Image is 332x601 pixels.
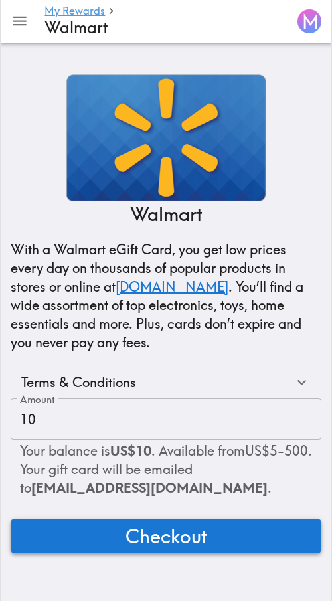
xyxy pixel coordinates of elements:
[21,373,293,392] div: Terms & Conditions
[292,4,327,39] button: M
[11,519,321,553] button: Checkout
[31,479,268,496] span: [EMAIL_ADDRESS][DOMAIN_NAME]
[130,201,202,227] p: Walmart
[125,523,207,549] span: Checkout
[20,392,55,407] label: Amount
[11,365,321,400] div: Terms & Conditions
[110,442,151,459] b: US$10
[11,240,321,352] p: With a Walmart eGift Card, you get low prices every day on thousands of popular products in store...
[116,278,228,295] a: [DOMAIN_NAME]
[44,18,282,37] h4: Walmart
[66,74,266,201] img: Walmart
[44,5,105,18] a: My Rewards
[302,10,319,33] span: M
[20,442,312,496] span: Your balance is . Available from US$5 - 500 . Your gift card will be emailed to .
